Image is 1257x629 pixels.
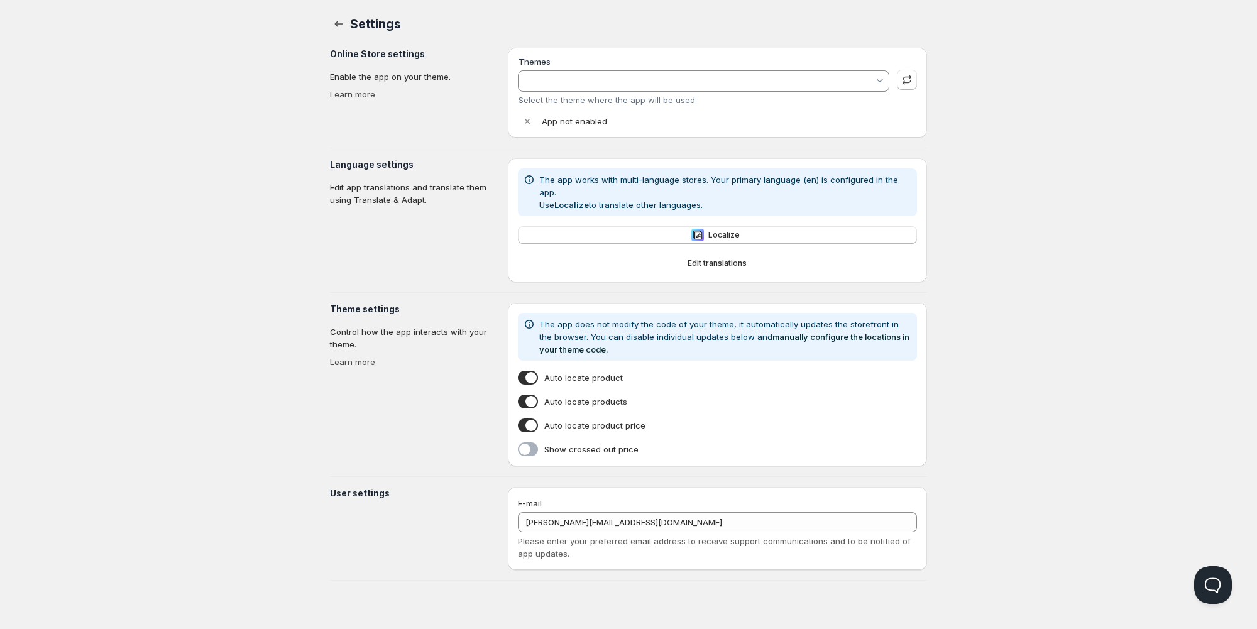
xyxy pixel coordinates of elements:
span: Please enter your preferred email address to receive support communications and to be notified of... [518,536,911,559]
iframe: Help Scout Beacon - Open [1194,566,1232,604]
h3: Theme settings [330,303,498,315]
span: Auto locate product price [544,419,645,432]
img: Localize [691,229,704,241]
a: manually configure the locations in your theme code. [539,332,909,354]
p: The app works with multi-language stores. Your primary language (en) is configured in the app. Us... [539,173,912,211]
h3: Language settings [330,158,498,171]
p: Edit app translations and translate them using Translate & Adapt. [330,181,498,206]
button: LocalizeLocalize [518,226,917,244]
b: Localize [554,200,589,210]
span: Show crossed out price [544,443,639,456]
a: Learn more [330,357,375,367]
span: Edit translations [688,258,747,268]
p: The app does not modify the code of your theme, it automatically updates the storefront in the br... [539,318,912,356]
h3: Online Store settings [330,48,498,60]
span: Auto locate products [544,395,627,408]
span: Settings [350,16,400,31]
a: Learn more [330,89,375,99]
label: Themes [519,57,551,67]
span: Auto locate product [544,371,623,384]
h3: User settings [330,487,498,500]
span: E-mail [518,498,542,508]
p: Enable the app on your theme. [330,70,498,83]
p: Control how the app interacts with your theme. [330,325,498,351]
span: Localize [708,230,740,240]
button: Edit translations [518,254,917,272]
p: App not enabled [542,115,607,128]
div: Select the theme where the app will be used [519,95,889,105]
